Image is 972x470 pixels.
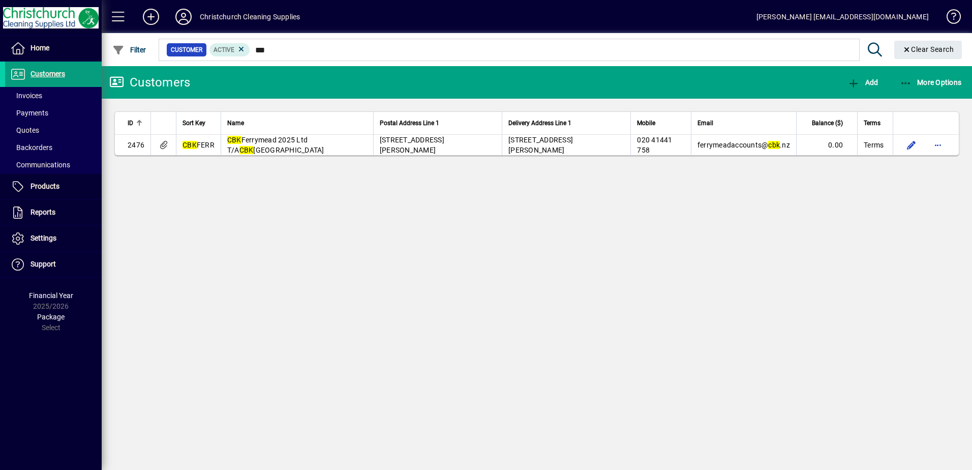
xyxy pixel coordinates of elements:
span: Settings [31,234,56,242]
span: Customers [31,70,65,78]
span: ferrymeadaccounts@ .nz [697,141,790,149]
a: Home [5,36,102,61]
button: More Options [897,73,964,92]
a: Support [5,252,102,277]
span: More Options [900,78,962,86]
a: Products [5,174,102,199]
div: [PERSON_NAME] [EMAIL_ADDRESS][DOMAIN_NAME] [756,9,929,25]
em: CBK [239,146,254,154]
span: Add [847,78,878,86]
div: Mobile [637,118,685,129]
span: Sort Key [183,118,205,129]
span: FERR [183,141,215,149]
div: Name [227,118,367,129]
a: Invoices [5,87,102,104]
span: [STREET_ADDRESS][PERSON_NAME] [508,136,573,154]
span: 020 41441 758 [637,136,672,154]
span: Backorders [10,143,52,152]
a: Settings [5,226,102,251]
button: Clear [894,41,962,59]
a: Backorders [5,139,102,156]
span: ID [128,118,133,129]
div: Customers [109,74,190,91]
span: Ferrymead 2025 Ltd T/A [GEOGRAPHIC_DATA] [227,136,324,154]
span: Customer [171,45,202,55]
span: 2476 [128,141,144,149]
span: Terms [864,118,880,129]
button: More options [930,137,946,153]
td: 0.00 [796,135,857,155]
a: Communications [5,156,102,173]
em: cbk [768,141,780,149]
div: Balance ($) [803,118,852,129]
span: Terms [864,140,884,150]
em: CBK [227,136,241,144]
span: Email [697,118,713,129]
div: Christchurch Cleaning Supplies [200,9,300,25]
span: Package [37,313,65,321]
a: Reports [5,200,102,225]
button: Edit [903,137,920,153]
span: Home [31,44,49,52]
mat-chip: Activation Status: Active [209,43,250,56]
span: Products [31,182,59,190]
span: Delivery Address Line 1 [508,118,571,129]
span: Filter [112,46,146,54]
span: Active [214,46,234,53]
a: Payments [5,104,102,122]
span: Payments [10,109,48,117]
span: Invoices [10,92,42,100]
div: ID [128,118,144,129]
span: Postal Address Line 1 [380,118,439,129]
span: Clear Search [902,45,954,53]
button: Add [845,73,880,92]
a: Quotes [5,122,102,139]
button: Add [135,8,167,26]
span: [STREET_ADDRESS][PERSON_NAME] [380,136,444,154]
span: Mobile [637,118,655,129]
button: Profile [167,8,200,26]
button: Filter [110,41,149,59]
span: Reports [31,208,55,216]
span: Communications [10,161,70,169]
a: Knowledge Base [939,2,959,35]
span: Financial Year [29,291,73,300]
div: Email [697,118,790,129]
span: Name [227,118,244,129]
span: Support [31,260,56,268]
span: Quotes [10,126,39,134]
em: CBK [183,141,197,149]
span: Balance ($) [812,118,843,129]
